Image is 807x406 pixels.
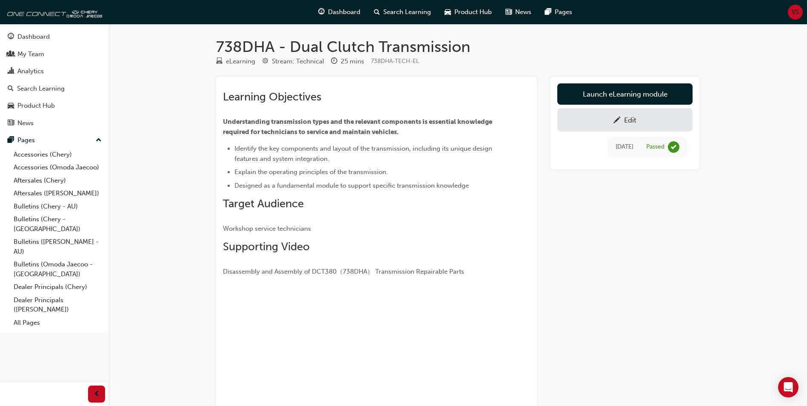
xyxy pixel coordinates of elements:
a: Bulletins (Omoda Jaecoo - [GEOGRAPHIC_DATA]) [10,258,105,280]
div: Stream: Technical [272,57,324,66]
a: car-iconProduct Hub [438,3,499,21]
div: 25 mins [341,57,364,66]
a: Dashboard [3,29,105,45]
button: Pages [3,132,105,148]
div: Tue Feb 11 2025 15:51:49 GMT+1100 (Australian Eastern Daylight Time) [616,142,633,152]
a: All Pages [10,316,105,329]
span: news-icon [505,7,512,17]
a: My Team [3,46,105,62]
div: Dashboard [17,32,50,42]
a: Dealer Principals ([PERSON_NAME]) [10,294,105,316]
a: Dealer Principals (Chery) [10,280,105,294]
span: pencil-icon [613,117,621,125]
a: Product Hub [3,98,105,114]
span: Search Learning [383,7,431,17]
span: Explain the operating principles of the transmission. [234,168,388,176]
span: search-icon [8,85,14,93]
span: Understanding transmission types and the relevant components is essential knowledge required for ... [223,118,493,136]
a: Analytics [3,63,105,79]
span: prev-icon [94,389,100,400]
a: Search Learning [3,81,105,97]
a: Bulletins ([PERSON_NAME] - AU) [10,235,105,258]
span: car-icon [8,102,14,110]
a: Bulletins (Chery - [GEOGRAPHIC_DATA]) [10,213,105,235]
span: pages-icon [545,7,551,17]
a: Accessories (Omoda Jaecoo) [10,161,105,174]
a: pages-iconPages [538,3,579,21]
span: guage-icon [318,7,325,17]
div: Duration [331,56,364,67]
span: Disassembly and Assembly of DCT380（738DHA） Transmission Repairable Parts [223,268,464,275]
span: people-icon [8,51,14,58]
a: Bulletins (Chery - AU) [10,200,105,213]
div: Stream [262,56,324,67]
span: Designed as a fundamental module to support specific transmission knowledge [234,182,469,189]
span: chart-icon [8,68,14,75]
div: News [17,118,34,128]
a: guage-iconDashboard [311,3,367,21]
div: Product Hub [17,101,55,111]
span: Learning resource code [371,57,419,65]
img: oneconnect [4,3,102,20]
span: Identify the key components and layout of the transmission, including its unique design features ... [234,145,494,163]
button: DashboardMy TeamAnalyticsSearch LearningProduct HubNews [3,27,105,132]
span: search-icon [374,7,380,17]
button: VS [788,5,803,20]
div: Pages [17,135,35,145]
span: up-icon [96,135,102,146]
div: Search Learning [17,84,65,94]
a: Launch eLearning module [557,83,693,105]
div: Open Intercom Messenger [778,377,798,397]
div: eLearning [226,57,255,66]
div: Analytics [17,66,44,76]
a: news-iconNews [499,3,538,21]
div: Passed [646,143,664,151]
span: learningResourceType_ELEARNING-icon [216,58,222,66]
span: Product Hub [454,7,492,17]
a: Aftersales ([PERSON_NAME]) [10,187,105,200]
a: Accessories (Chery) [10,148,105,161]
span: Target Audience [223,197,304,210]
div: My Team [17,49,44,59]
span: car-icon [445,7,451,17]
span: Pages [555,7,572,17]
span: news-icon [8,120,14,127]
div: Type [216,56,255,67]
span: guage-icon [8,33,14,41]
a: Edit [557,108,693,132]
span: Learning Objectives [223,90,321,103]
span: Dashboard [328,7,360,17]
span: News [515,7,531,17]
span: Supporting Video [223,240,310,253]
a: Aftersales (Chery) [10,174,105,187]
span: target-icon [262,58,268,66]
a: search-iconSearch Learning [367,3,438,21]
span: clock-icon [331,58,337,66]
a: News [3,115,105,131]
span: pages-icon [8,137,14,144]
h1: 738DHA - Dual Clutch Transmission [216,37,699,56]
div: Edit [624,116,636,124]
span: VS [792,7,799,17]
span: Workshop service technicians [223,225,311,232]
span: learningRecordVerb_PASS-icon [668,141,679,153]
